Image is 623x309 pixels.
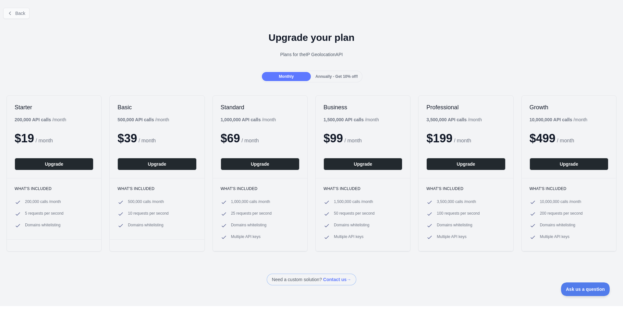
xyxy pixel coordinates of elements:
b: 3,500,000 API calls [426,117,467,122]
div: / month [324,116,379,123]
b: 1,500,000 API calls [324,117,364,122]
h2: Standard [221,103,299,111]
h2: Professional [426,103,505,111]
h2: Business [324,103,402,111]
iframe: Toggle Customer Support [561,282,610,296]
div: / month [426,116,482,123]
span: $ 199 [426,132,452,145]
b: 1,000,000 API calls [221,117,261,122]
div: / month [221,116,276,123]
span: $ 99 [324,132,343,145]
